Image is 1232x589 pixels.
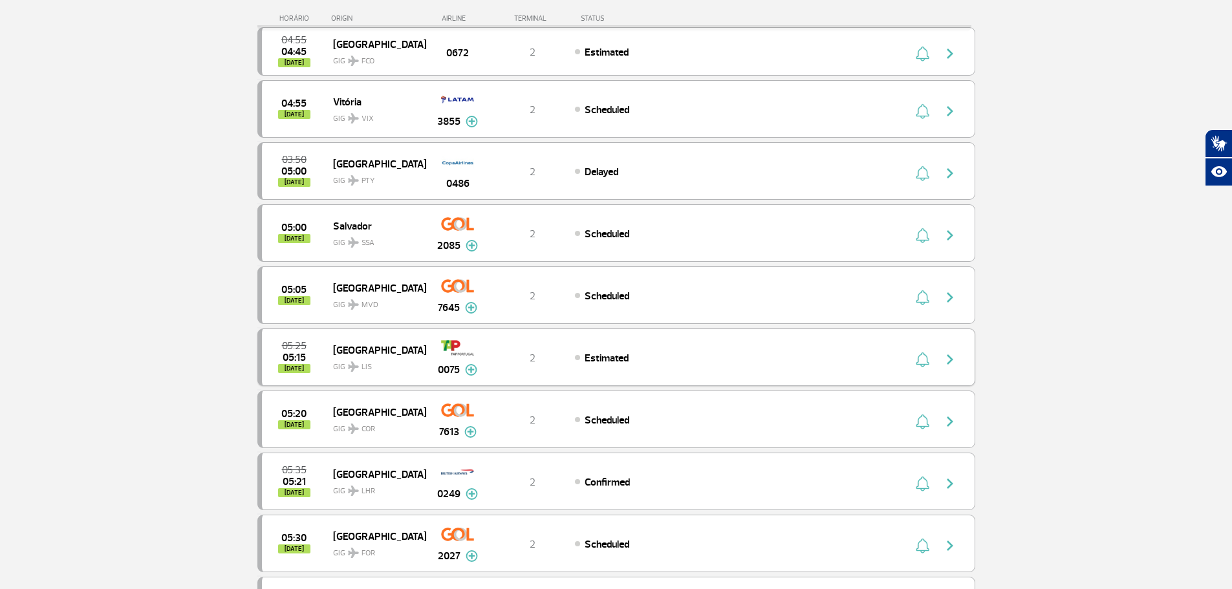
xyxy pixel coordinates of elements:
span: Estimated [585,352,629,365]
span: 2 [530,476,535,489]
span: 2 [530,290,535,303]
span: GIG [333,292,416,311]
span: 2025-08-29 05:00:00 [281,223,307,232]
img: destiny_airplane.svg [348,175,359,186]
span: 0249 [437,486,460,502]
button: Abrir tradutor de língua de sinais. [1205,129,1232,158]
img: sino-painel-voo.svg [916,103,929,119]
img: destiny_airplane.svg [348,423,359,434]
img: sino-painel-voo.svg [916,290,929,305]
img: seta-direita-painel-voo.svg [942,290,958,305]
span: VIX [362,113,374,125]
span: Scheduled [585,414,629,427]
img: mais-info-painel-voo.svg [464,426,477,438]
img: seta-direita-painel-voo.svg [942,166,958,181]
span: 2025-08-29 03:50:00 [282,155,307,164]
span: 2025-08-29 05:20:00 [281,409,307,418]
span: 2 [530,538,535,551]
span: 2025-08-29 04:45:00 [281,47,307,56]
div: TERMINAL [490,14,574,23]
img: destiny_airplane.svg [348,548,359,558]
span: LIS [362,361,372,373]
img: mais-info-painel-voo.svg [466,116,478,127]
img: seta-direita-painel-voo.svg [942,538,958,553]
span: 2 [530,103,535,116]
img: sino-painel-voo.svg [916,476,929,491]
span: GIG [333,541,416,559]
span: 7645 [438,300,460,316]
span: SSA [362,237,374,249]
span: GIG [333,106,416,125]
div: HORÁRIO [261,14,332,23]
span: [GEOGRAPHIC_DATA] [333,403,416,420]
img: sino-painel-voo.svg [916,166,929,181]
span: 7613 [439,424,459,440]
span: Estimated [585,46,629,59]
span: 2025-08-29 04:55:00 [281,99,307,108]
img: sino-painel-voo.svg [916,538,929,553]
span: 2025-08-29 04:55:00 [281,36,307,45]
span: 2025-08-29 05:35:00 [282,466,307,475]
span: [DATE] [278,178,310,187]
img: seta-direita-painel-voo.svg [942,228,958,243]
span: [GEOGRAPHIC_DATA] [333,528,416,544]
img: mais-info-painel-voo.svg [465,302,477,314]
span: GIG [333,478,416,497]
div: Plugin de acessibilidade da Hand Talk. [1205,129,1232,186]
span: [GEOGRAPHIC_DATA] [333,155,416,172]
span: 2 [530,46,535,59]
span: FOR [362,548,375,559]
span: Scheduled [585,538,629,551]
img: seta-direita-painel-voo.svg [942,103,958,119]
span: GIG [333,230,416,249]
span: Scheduled [585,228,629,241]
img: destiny_airplane.svg [348,113,359,123]
img: mais-info-painel-voo.svg [466,550,478,562]
img: sino-painel-voo.svg [916,414,929,429]
img: mais-info-painel-voo.svg [465,364,477,376]
span: GIG [333,168,416,187]
span: FCO [362,56,374,67]
button: Abrir recursos assistivos. [1205,158,1232,186]
span: 2025-08-29 05:21:00 [283,477,306,486]
span: [DATE] [278,364,310,373]
span: GIG [333,354,416,373]
span: Vitória [333,93,416,110]
span: [DATE] [278,420,310,429]
img: seta-direita-painel-voo.svg [942,352,958,367]
span: 2025-08-29 05:05:00 [281,285,307,294]
span: 0075 [438,362,460,378]
span: [DATE] [278,58,310,67]
span: 2025-08-29 05:25:00 [282,341,307,350]
div: STATUS [574,14,680,23]
span: 2 [530,414,535,427]
img: mais-info-painel-voo.svg [466,240,478,252]
span: 2027 [438,548,460,564]
img: destiny_airplane.svg [348,237,359,248]
span: GIG [333,416,416,435]
img: seta-direita-painel-voo.svg [942,46,958,61]
span: Scheduled [585,103,629,116]
span: [DATE] [278,544,310,553]
span: 2 [530,228,535,241]
span: Salvador [333,217,416,234]
span: PTY [362,175,374,187]
span: 0486 [446,176,470,191]
img: destiny_airplane.svg [348,486,359,496]
img: mais-info-painel-voo.svg [466,488,478,500]
span: 2 [530,352,535,365]
img: destiny_airplane.svg [348,299,359,310]
span: COR [362,423,375,435]
span: [DATE] [278,234,310,243]
span: 2085 [437,238,460,253]
img: sino-painel-voo.svg [916,46,929,61]
span: [DATE] [278,488,310,497]
span: 0672 [446,45,469,61]
span: Delayed [585,166,618,178]
div: ORIGIN [331,14,426,23]
span: [DATE] [278,110,310,119]
img: destiny_airplane.svg [348,56,359,66]
span: [GEOGRAPHIC_DATA] [333,279,416,296]
span: 2 [530,166,535,178]
img: seta-direita-painel-voo.svg [942,414,958,429]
